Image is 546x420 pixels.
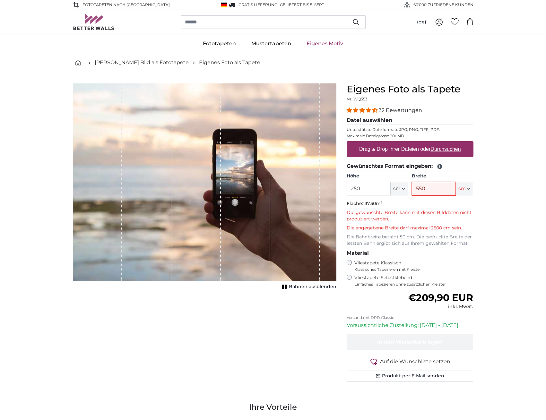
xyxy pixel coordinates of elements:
[347,315,473,320] p: Versand mit DPD Classic
[73,52,473,73] nav: breadcrumbs
[195,35,244,52] a: Fototapeten
[280,2,325,7] span: Geliefert bis 5. Sept.
[347,234,473,247] p: Die Bahnbreite beträgt 50 cm. Die bedruckte Breite der letzten Bahn ergibt sich aus Ihrem gewählt...
[73,83,336,291] div: 1 of 1
[82,2,170,8] span: Fototapeten nach [GEOGRAPHIC_DATA]
[280,282,336,291] button: Bahnen ausblenden
[377,339,443,345] span: In den Warenkorb legen
[347,127,473,132] p: Unterstützte Dateiformate JPG, PNG, TIFF, PDF.
[299,35,351,52] a: Eigenes Motiv
[354,260,468,272] label: Vliestapete Klassisch
[289,284,336,290] span: Bahnen ausblenden
[408,292,473,304] span: €209,90 EUR
[408,304,473,310] div: inkl. MwSt.
[347,249,473,257] legend: Material
[363,201,383,206] span: 137.50m²
[354,282,473,287] span: Einfaches Tapezieren ohne zusätzlichen Kleister
[347,116,473,124] legend: Datei auswählen
[221,3,227,7] img: Deutschland
[456,182,473,195] button: cm
[380,358,450,365] span: Auf die Wunschliste setzen
[379,107,422,113] span: 32 Bewertungen
[347,371,473,381] button: Produkt per E-Mail senden
[357,143,464,156] label: Drag & Drop Ihrer Dateien oder
[347,357,473,365] button: Auf die Wunschliste setzen
[347,162,473,170] legend: Gewünschtes Format eingeben:
[412,173,473,179] label: Breite
[458,185,466,192] span: cm
[238,2,278,7] span: GRATIS Lieferung!
[347,321,473,329] p: Voraussichtliche Zustellung: [DATE] - [DATE]
[391,182,408,195] button: cm
[347,133,473,139] p: Maximale Dateigrösse 200MB.
[354,267,468,272] span: Klassisches Tapezieren mit Kleister
[347,210,473,222] p: Die gewünschte Breite kann mit diesen Bilddaten nicht produziert werden.
[95,59,189,66] a: [PERSON_NAME] Bild als Fototapete
[347,334,473,350] button: In den Warenkorb legen
[430,146,461,152] u: Durchsuchen
[347,225,473,231] p: Die angegebene Breite darf maximal 2500 cm sein.
[278,2,325,7] span: -
[199,59,260,66] a: Eigenes Foto als Tapete
[244,35,299,52] a: Mustertapeten
[347,201,473,207] p: Fläche:
[347,83,473,95] h1: Eigenes Foto als Tapete
[347,97,368,101] span: Nr. WQ553
[354,275,473,287] label: Vliestapete Selbstklebend
[412,16,431,28] button: (de)
[393,185,401,192] span: cm
[73,402,473,412] h3: Ihre Vorteile
[347,173,408,179] label: Höhe
[347,107,379,113] span: 4.31 stars
[413,2,473,8] span: 60'000 ZUFRIEDENE KUNDEN
[73,14,115,30] img: Betterwalls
